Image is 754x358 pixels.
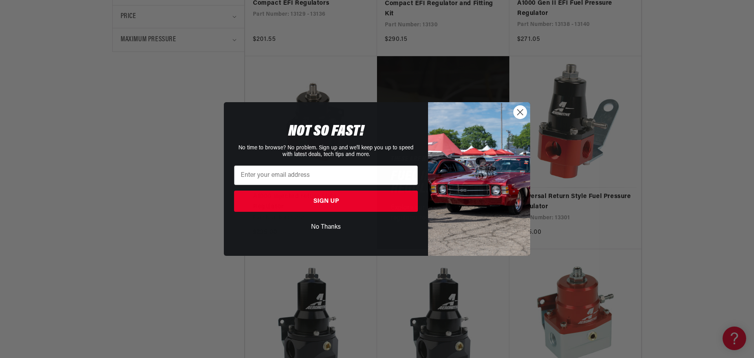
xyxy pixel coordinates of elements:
span: No time to browse? No problem. Sign up and we'll keep you up to speed with latest deals, tech tip... [238,145,414,158]
img: 85cdd541-2605-488b-b08c-a5ee7b438a35.jpeg [428,102,530,255]
input: Enter your email address [234,165,418,185]
button: No Thanks [234,220,418,235]
button: SIGN UP [234,191,418,212]
span: NOT SO FAST! [288,124,364,140]
button: Close dialog [513,105,527,119]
